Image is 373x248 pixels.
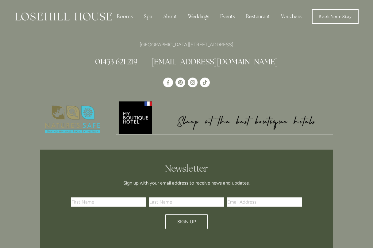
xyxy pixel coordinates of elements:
[112,10,138,23] div: Rooms
[177,219,196,224] span: Sign Up
[183,10,214,23] div: Weddings
[312,9,359,24] a: Book Your Stay
[40,100,106,139] img: Nature's Safe - Logo
[158,10,182,23] div: About
[116,100,333,134] img: My Boutique Hotel - Logo
[15,13,112,21] img: Losehill House
[73,179,300,187] p: Sign up with your email address to receive news and updates.
[175,78,185,87] a: Pinterest
[151,57,278,67] a: [EMAIL_ADDRESS][DOMAIN_NAME]
[73,163,300,174] h2: Newsletter
[276,10,306,23] a: Vouchers
[149,197,224,207] input: Last Name
[71,197,146,207] input: First Name
[215,10,240,23] div: Events
[163,78,173,87] a: Losehill House Hotel & Spa
[139,10,157,23] div: Spa
[241,10,275,23] div: Restaurant
[227,197,302,207] input: Email Address
[116,100,333,135] a: My Boutique Hotel - Logo
[188,78,198,87] a: Instagram
[40,40,333,49] p: [GEOGRAPHIC_DATA][STREET_ADDRESS]
[200,78,210,87] a: TikTok
[165,214,208,229] button: Sign Up
[95,57,137,67] a: 01433 621 219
